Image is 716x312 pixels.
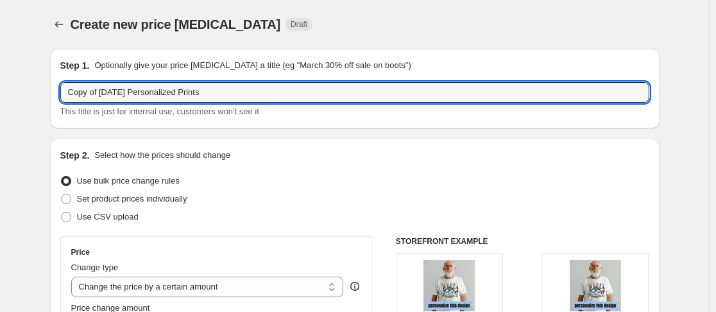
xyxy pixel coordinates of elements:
img: reelcoolgrandpapersonalizedmockup_80x.jpg [570,260,621,311]
button: Price change jobs [50,15,68,33]
h2: Step 1. [60,59,90,72]
span: Set product prices individually [77,194,187,204]
span: Create new price [MEDICAL_DATA] [71,17,281,31]
span: Use CSV upload [77,212,139,221]
span: This title is just for internal use, customers won't see it [60,107,259,116]
span: Change type [71,263,119,272]
h6: STOREFRONT EXAMPLE [396,236,649,247]
span: Use bulk price change rules [77,176,180,186]
p: Optionally give your price [MEDICAL_DATA] a title (eg "March 30% off sale on boots") [94,59,411,72]
img: reelcoolgrandpapersonalizedmockup_80x.jpg [423,260,475,311]
span: Draft [291,19,307,30]
div: help [348,280,361,293]
p: Select how the prices should change [94,149,230,162]
input: 30% off holiday sale [60,82,649,103]
h3: Price [71,247,90,257]
h2: Step 2. [60,149,90,162]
